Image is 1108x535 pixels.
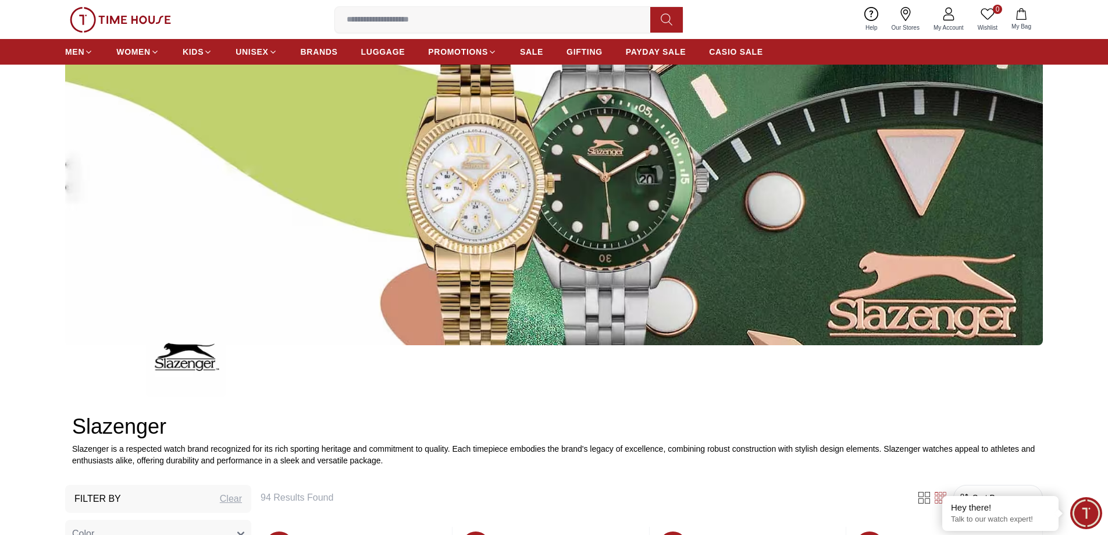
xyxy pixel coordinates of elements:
a: SALE [520,41,543,62]
span: MEN [65,46,84,58]
a: UNISEX [236,41,277,62]
a: GIFTING [567,41,603,62]
span: My Account [929,23,968,32]
p: Slazenger is a respected watch brand recognized for its rich sporting heritage and commitment to ... [72,443,1036,466]
span: WOMEN [116,46,151,58]
img: ... [146,317,226,397]
span: GIFTING [567,46,603,58]
a: Our Stores [885,5,927,34]
span: LUGGAGE [361,46,405,58]
a: PROMOTIONS [428,41,497,62]
a: LUGGAGE [361,41,405,62]
span: PROMOTIONS [428,46,488,58]
span: Help [861,23,882,32]
span: My Bag [1007,22,1036,31]
a: 0Wishlist [971,5,1004,34]
span: Our Stores [887,23,924,32]
p: Talk to our watch expert! [951,515,1050,525]
h3: Filter By [74,492,121,506]
a: KIDS [183,41,212,62]
h2: Slazenger [72,415,1036,438]
div: Hey there! [951,502,1050,513]
span: KIDS [183,46,204,58]
span: Wishlist [973,23,1002,32]
img: ... [70,7,171,33]
span: BRANDS [301,46,338,58]
span: SALE [520,46,543,58]
a: PAYDAY SALE [626,41,686,62]
span: CASIO SALE [709,46,763,58]
div: Clear [220,492,242,506]
span: Sort By: [970,492,1002,504]
div: Chat Widget [1070,497,1102,529]
button: Sort By: [959,492,1002,504]
a: BRANDS [301,41,338,62]
button: My Bag [1004,6,1038,33]
span: UNISEX [236,46,268,58]
h6: 94 Results Found [261,491,902,505]
a: WOMEN [116,41,159,62]
a: MEN [65,41,93,62]
span: 0 [993,5,1002,14]
a: CASIO SALE [709,41,763,62]
img: ... [65,14,1043,345]
a: Help [858,5,885,34]
span: PAYDAY SALE [626,46,686,58]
